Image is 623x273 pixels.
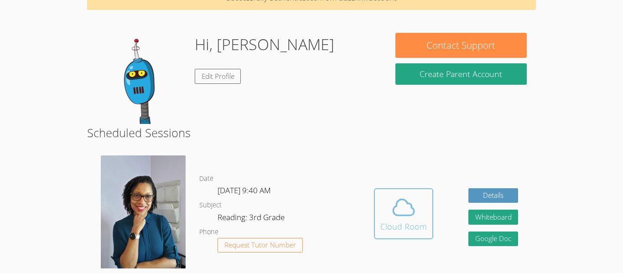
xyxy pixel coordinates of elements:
div: Cloud Room [380,220,427,233]
button: Cloud Room [374,188,433,239]
a: Details [468,188,519,203]
dt: Date [199,173,213,185]
h1: Hi, [PERSON_NAME] [195,33,334,56]
button: Request Tutor Number [218,238,303,253]
button: Whiteboard [468,210,519,225]
button: Contact Support [395,33,527,58]
dt: Phone [199,227,218,238]
img: avatar.png [101,155,186,268]
img: default.png [96,33,187,124]
h2: Scheduled Sessions [87,124,536,141]
dt: Subject [199,200,222,211]
span: [DATE] 9:40 AM [218,185,271,196]
a: Edit Profile [195,69,241,84]
dd: Reading: 3rd Grade [218,211,286,227]
button: Create Parent Account [395,63,527,85]
a: Google Doc [468,232,519,247]
span: Request Tutor Number [224,242,296,248]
